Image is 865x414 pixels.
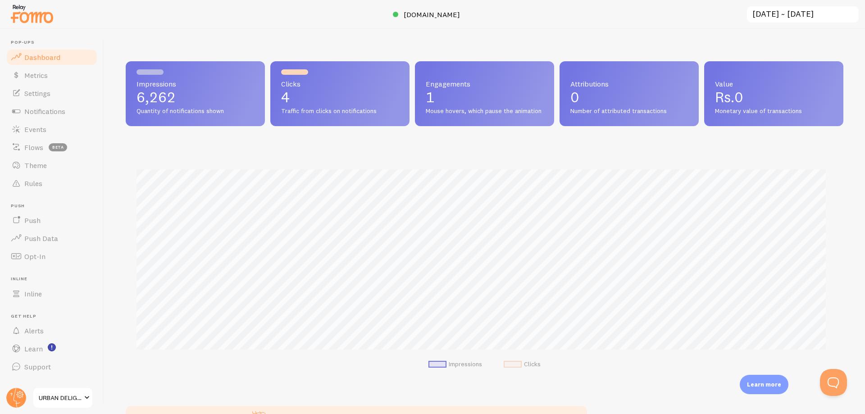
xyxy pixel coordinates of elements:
[11,314,98,319] span: Get Help
[24,252,46,261] span: Opt-In
[24,179,42,188] span: Rules
[5,84,98,102] a: Settings
[5,247,98,265] a: Opt-In
[5,285,98,303] a: Inline
[281,90,399,105] p: 4
[715,80,833,87] span: Value
[747,380,781,389] p: Learn more
[426,80,543,87] span: Engagements
[137,90,254,105] p: 6,262
[504,360,541,369] li: Clicks
[24,53,60,62] span: Dashboard
[5,66,98,84] a: Metrics
[570,90,688,105] p: 0
[715,107,833,115] span: Monetary value of transactions
[9,2,55,25] img: fomo-relay-logo-orange.svg
[5,211,98,229] a: Push
[137,107,254,115] span: Quantity of notifications shown
[5,174,98,192] a: Rules
[426,107,543,115] span: Mouse hovers, which pause the animation
[5,340,98,358] a: Learn
[5,322,98,340] a: Alerts
[11,40,98,45] span: Pop-ups
[5,358,98,376] a: Support
[281,107,399,115] span: Traffic from clicks on notifications
[5,156,98,174] a: Theme
[24,362,51,371] span: Support
[39,392,82,403] span: URBAN DELIGHT
[24,344,43,353] span: Learn
[5,120,98,138] a: Events
[570,107,688,115] span: Number of attributed transactions
[5,229,98,247] a: Push Data
[426,90,543,105] p: 1
[24,161,47,170] span: Theme
[5,102,98,120] a: Notifications
[11,203,98,209] span: Push
[24,89,50,98] span: Settings
[48,343,56,351] svg: <p>Watch New Feature Tutorials!</p>
[24,234,58,243] span: Push Data
[715,88,743,106] span: Rs.0
[5,48,98,66] a: Dashboard
[24,143,43,152] span: Flows
[11,276,98,282] span: Inline
[137,80,254,87] span: Impressions
[428,360,482,369] li: Impressions
[24,125,46,134] span: Events
[49,143,67,151] span: beta
[5,138,98,156] a: Flows beta
[570,80,688,87] span: Attributions
[740,375,788,394] div: Learn more
[24,326,44,335] span: Alerts
[32,387,93,409] a: URBAN DELIGHT
[281,80,399,87] span: Clicks
[24,107,65,116] span: Notifications
[24,71,48,80] span: Metrics
[820,369,847,396] iframe: Help Scout Beacon - Open
[24,216,41,225] span: Push
[24,289,42,298] span: Inline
